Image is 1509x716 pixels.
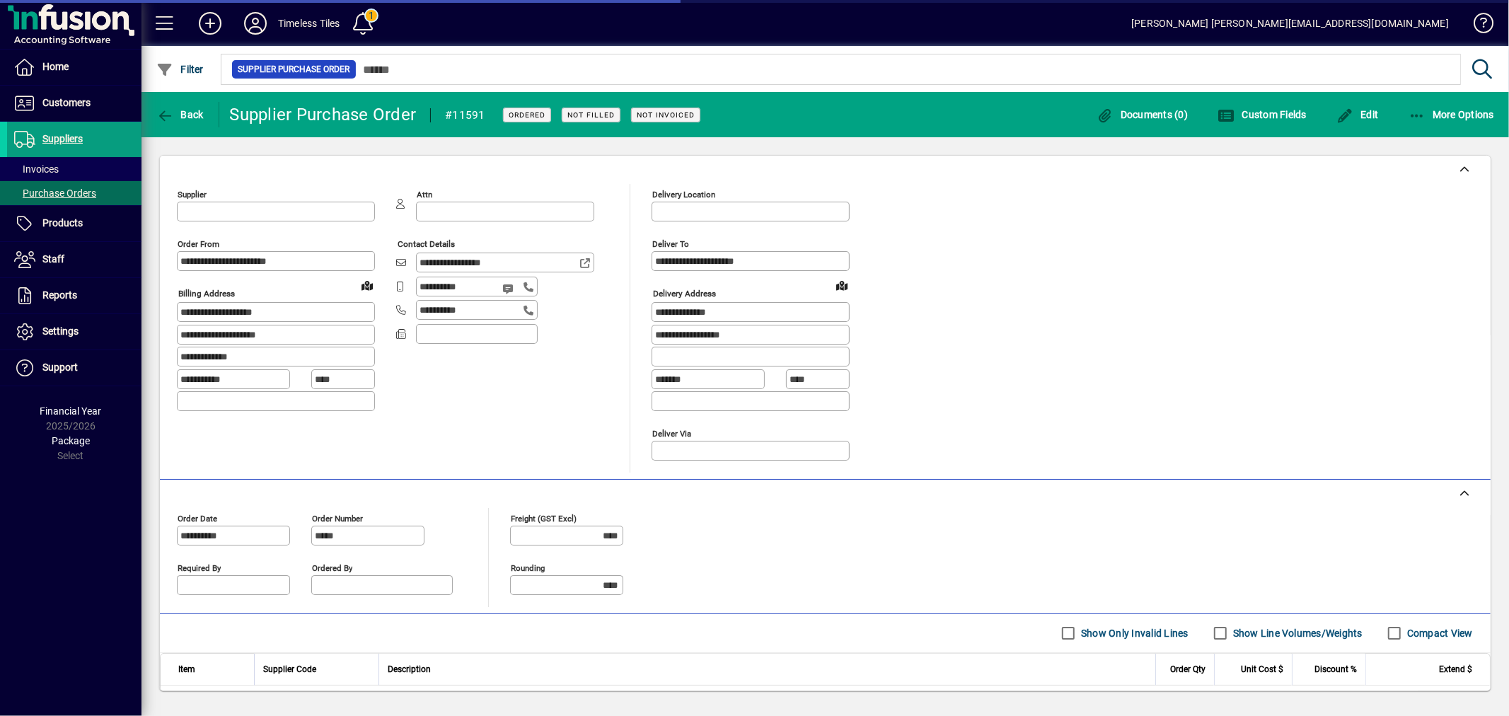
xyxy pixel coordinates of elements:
[52,435,90,446] span: Package
[230,103,417,126] div: Supplier Purchase Order
[1336,109,1379,120] span: Edit
[7,86,141,121] a: Customers
[178,513,217,523] mat-label: Order date
[1230,626,1363,640] label: Show Line Volumes/Weights
[187,11,233,36] button: Add
[445,104,485,127] div: #11591
[637,110,695,120] span: Not Invoiced
[1314,662,1357,677] span: Discount %
[1439,662,1472,677] span: Extend $
[7,314,141,350] a: Settings
[492,272,526,306] button: Send SMS
[233,11,278,36] button: Profile
[1078,626,1189,640] label: Show Only Invalid Lines
[156,109,204,120] span: Back
[1214,102,1310,127] button: Custom Fields
[178,190,207,200] mat-label: Supplier
[42,97,91,108] span: Customers
[42,253,64,265] span: Staff
[40,405,102,417] span: Financial Year
[7,50,141,85] a: Home
[1409,109,1495,120] span: More Options
[356,274,378,296] a: View on map
[1218,109,1307,120] span: Custom Fields
[42,217,83,229] span: Products
[1170,662,1206,677] span: Order Qty
[153,102,207,127] button: Back
[7,350,141,386] a: Support
[263,662,316,677] span: Supplier Code
[1097,109,1189,120] span: Documents (0)
[831,274,853,296] a: View on map
[388,662,431,677] span: Description
[417,190,432,200] mat-label: Attn
[1404,626,1473,640] label: Compact View
[509,110,545,120] span: Ordered
[42,61,69,72] span: Home
[7,206,141,241] a: Products
[312,513,363,523] mat-label: Order number
[141,102,219,127] app-page-header-button: Back
[7,181,141,205] a: Purchase Orders
[278,12,340,35] div: Timeless Tiles
[652,190,715,200] mat-label: Delivery Location
[511,513,577,523] mat-label: Freight (GST excl)
[1333,102,1382,127] button: Edit
[652,239,689,249] mat-label: Deliver To
[312,562,352,572] mat-label: Ordered by
[1241,662,1283,677] span: Unit Cost $
[42,133,83,144] span: Suppliers
[153,57,207,82] button: Filter
[238,62,350,76] span: Supplier Purchase Order
[178,239,219,249] mat-label: Order from
[178,662,195,677] span: Item
[1131,12,1449,35] div: [PERSON_NAME] [PERSON_NAME][EMAIL_ADDRESS][DOMAIN_NAME]
[511,562,545,572] mat-label: Rounding
[14,163,59,175] span: Invoices
[567,110,615,120] span: Not Filled
[156,64,204,75] span: Filter
[1463,3,1491,49] a: Knowledge Base
[42,289,77,301] span: Reports
[7,242,141,277] a: Staff
[1093,102,1192,127] button: Documents (0)
[42,325,79,337] span: Settings
[178,562,221,572] mat-label: Required by
[1405,102,1498,127] button: More Options
[7,278,141,313] a: Reports
[7,157,141,181] a: Invoices
[14,187,96,199] span: Purchase Orders
[42,362,78,373] span: Support
[652,428,691,438] mat-label: Deliver via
